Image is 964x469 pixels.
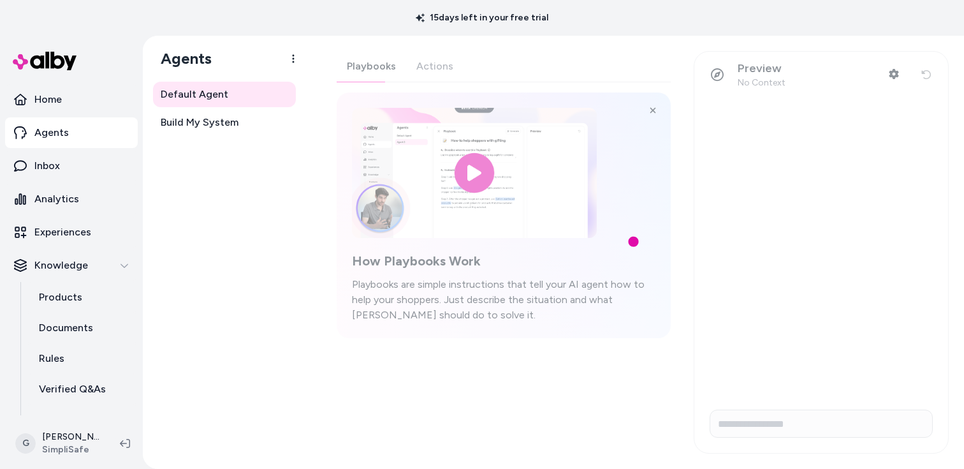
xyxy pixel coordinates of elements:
a: Home [5,84,138,115]
p: Inbox [34,158,60,174]
p: Knowledge [34,258,88,273]
p: Rules [39,351,64,366]
p: Products [39,290,82,305]
a: Default Agent [153,82,296,107]
a: Experiences [5,217,138,248]
p: [PERSON_NAME] [42,431,99,443]
a: Rules [26,343,138,374]
p: Experiences [34,225,91,240]
a: Analytics [5,184,138,214]
p: Reviews [39,412,78,428]
a: Build My System [153,110,296,135]
img: alby Logo [13,52,77,70]
a: Inbox [5,151,138,181]
a: Products [26,282,138,313]
span: G [15,433,36,454]
span: Default Agent [161,87,228,102]
a: Agents [5,117,138,148]
p: Verified Q&As [39,382,106,397]
h1: Agents [150,49,212,68]
span: SimpliSafe [42,443,99,456]
a: Verified Q&As [26,374,138,405]
p: Home [34,92,62,107]
button: Knowledge [5,250,138,281]
button: G[PERSON_NAME]SimpliSafe [8,423,110,464]
a: Documents [26,313,138,343]
a: Reviews [26,405,138,435]
p: Analytics [34,191,79,207]
p: Documents [39,320,93,336]
p: 15 days left in your free trial [408,11,556,24]
p: Agents [34,125,69,140]
span: Build My System [161,115,238,130]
